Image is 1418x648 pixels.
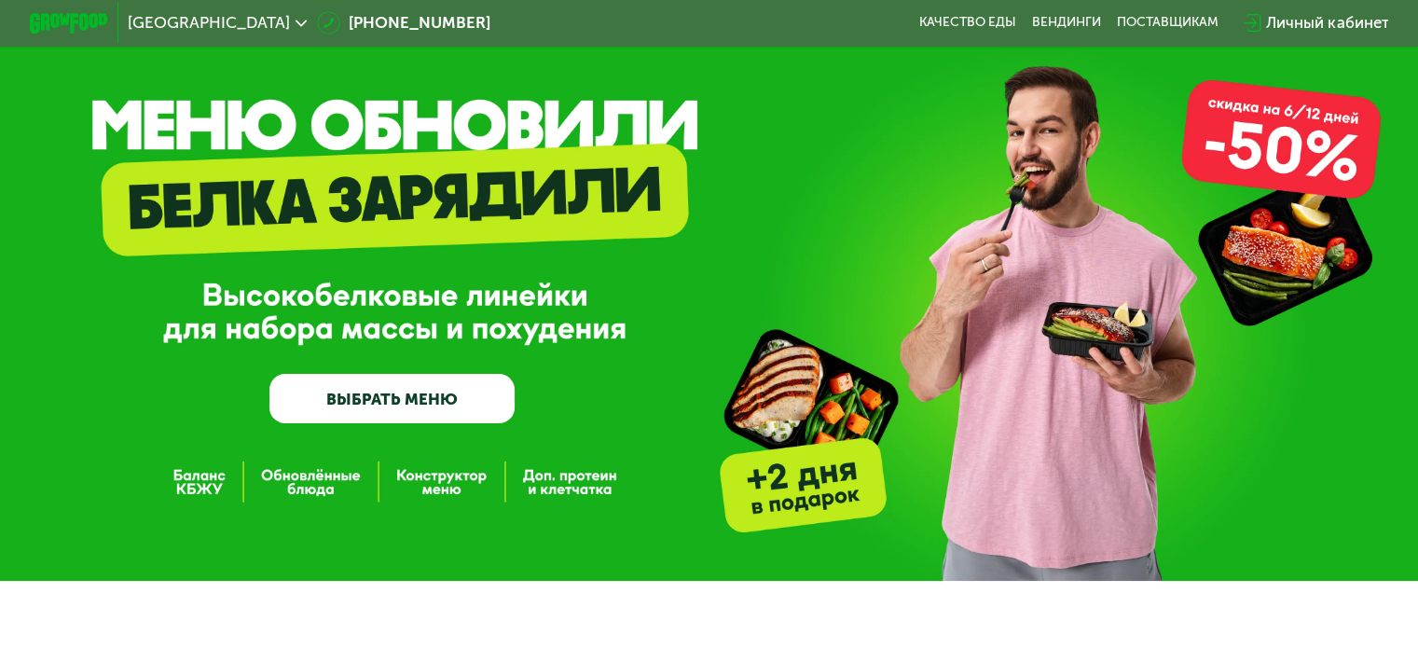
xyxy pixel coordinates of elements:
[1266,11,1388,34] div: Личный кабинет
[919,15,1016,31] a: Качество еды
[317,11,490,34] a: [PHONE_NUMBER]
[1117,15,1218,31] div: поставщикам
[269,374,515,423] a: ВЫБРАТЬ МЕНЮ
[128,15,290,31] span: [GEOGRAPHIC_DATA]
[1032,15,1101,31] a: Вендинги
